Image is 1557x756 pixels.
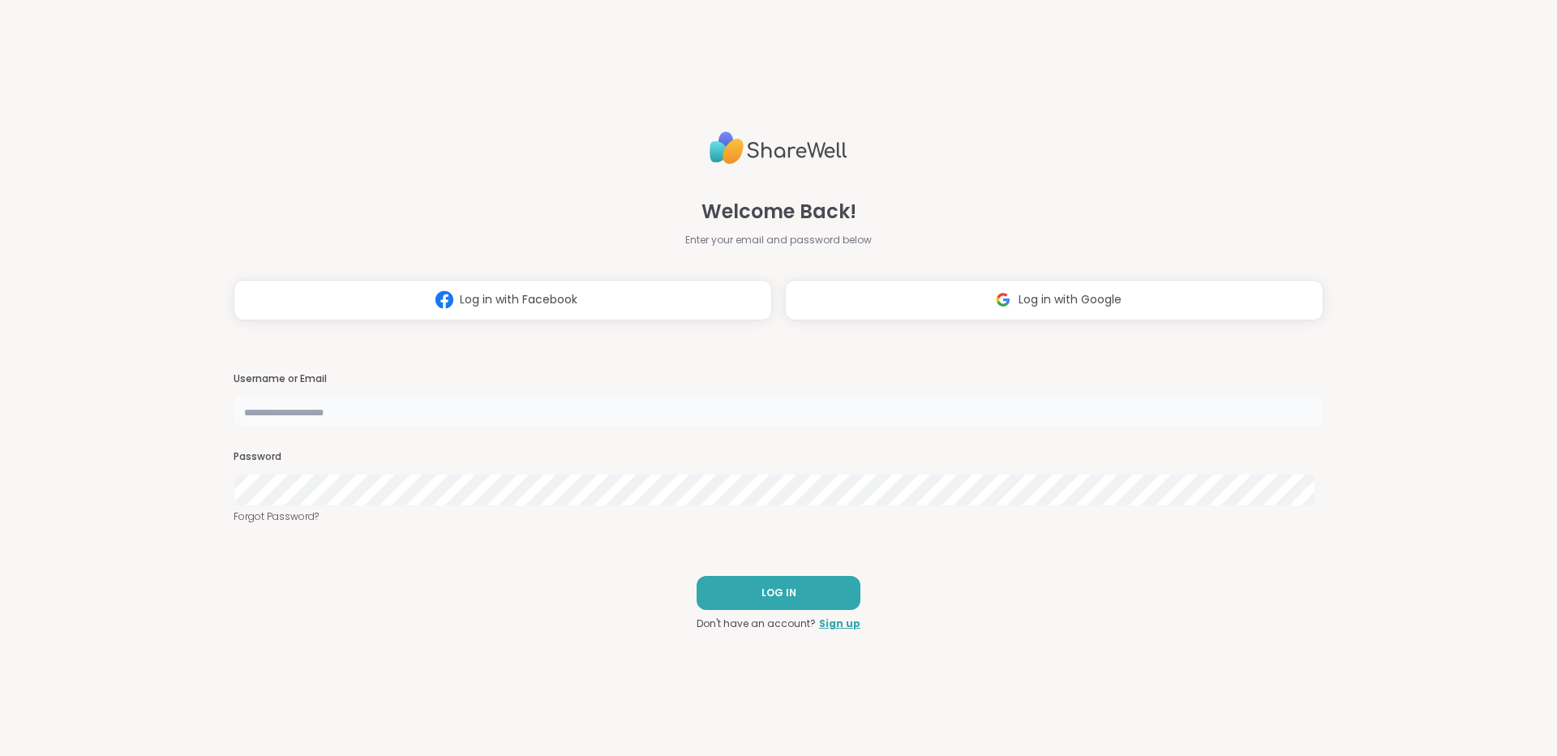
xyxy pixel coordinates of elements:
[701,197,856,226] span: Welcome Back!
[460,291,577,308] span: Log in with Facebook
[697,616,816,631] span: Don't have an account?
[697,576,860,610] button: LOG IN
[429,285,460,315] img: ShareWell Logomark
[234,280,772,320] button: Log in with Facebook
[785,280,1323,320] button: Log in with Google
[234,372,1323,386] h3: Username or Email
[234,509,1323,524] a: Forgot Password?
[1019,291,1122,308] span: Log in with Google
[988,285,1019,315] img: ShareWell Logomark
[685,233,872,247] span: Enter your email and password below
[234,450,1323,464] h3: Password
[710,125,847,171] img: ShareWell Logo
[761,586,796,600] span: LOG IN
[819,616,860,631] a: Sign up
